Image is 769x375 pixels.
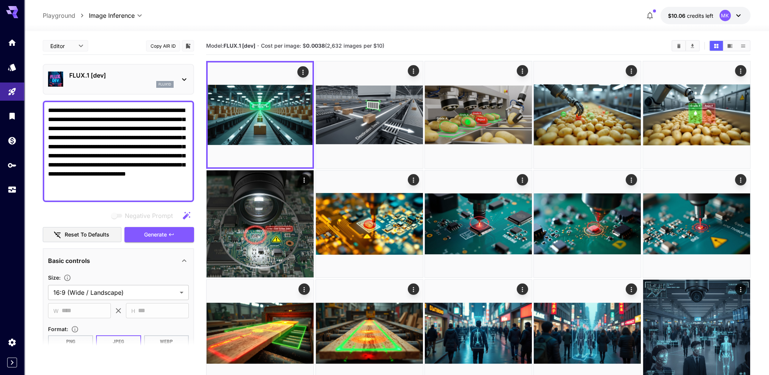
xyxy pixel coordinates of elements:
[626,174,637,185] div: Actions
[306,42,325,49] b: 0.0038
[668,12,713,20] div: $10.0633
[261,42,384,49] span: Cost per image: $ (2,632 images per $10)
[298,283,310,295] div: Actions
[297,66,309,78] div: Actions
[89,11,135,20] span: Image Inference
[43,227,121,243] button: Reset to defaults
[298,174,310,185] div: Actions
[8,38,17,47] div: Home
[668,12,687,19] span: $10.06
[48,68,189,91] div: FLUX.1 [dev]flux1d
[710,41,723,51] button: Show images in grid view
[110,211,179,220] span: Negative prompts are not compatible with the selected model.
[534,170,641,277] img: Z
[8,338,17,347] div: Settings
[207,170,314,277] img: 2Q==
[8,136,17,145] div: Wallet
[185,41,191,50] button: Add to library
[723,41,736,51] button: Show images in video view
[8,185,17,195] div: Usage
[517,174,528,185] div: Actions
[144,335,189,348] button: WEBP
[408,283,419,295] div: Actions
[48,335,93,348] button: PNG
[671,40,700,51] div: Clear ImagesDownload All
[735,174,746,185] div: Actions
[43,11,89,20] nav: breadcrumb
[8,62,17,72] div: Models
[68,325,82,333] button: Choose the file format for the output image.
[672,41,685,51] button: Clear Images
[50,42,74,50] span: Editor
[735,65,746,76] div: Actions
[53,307,59,315] span: W
[735,283,746,295] div: Actions
[158,82,171,87] p: flux1d
[96,335,141,348] button: JPEG
[425,61,532,168] img: 2Q==
[719,10,731,21] div: MK
[53,288,177,297] span: 16:9 (Wide / Landscape)
[626,65,637,76] div: Actions
[69,71,174,80] p: FLUX.1 [dev]
[517,65,528,76] div: Actions
[61,274,74,282] button: Adjust the dimensions of the generated image by specifying its width and height in pixels, or sel...
[408,174,419,185] div: Actions
[736,41,750,51] button: Show images in list view
[144,230,167,240] span: Generate
[48,326,68,332] span: Format :
[206,42,255,49] span: Model:
[517,283,528,295] div: Actions
[124,227,194,243] button: Generate
[48,256,90,265] p: Basic controls
[257,41,259,50] p: ·
[626,283,637,295] div: Actions
[43,11,75,20] a: Playground
[48,252,189,270] div: Basic controls
[709,40,750,51] div: Show images in grid viewShow images in video viewShow images in list view
[7,358,17,367] button: Expand sidebar
[224,42,255,49] b: FLUX.1 [dev]
[125,211,173,220] span: Negative Prompt
[425,170,532,277] img: 2Q==
[208,62,312,167] img: 9k=
[534,61,641,168] img: Z
[660,7,750,24] button: $10.0633MK
[408,65,419,76] div: Actions
[643,170,750,277] img: 2Q==
[131,307,135,315] span: H
[8,87,17,96] div: Playground
[316,61,423,168] img: 9k=
[643,61,750,168] img: 2Q==
[146,40,180,51] button: Copy AIR ID
[316,170,423,277] img: 2Q==
[48,274,61,281] span: Size :
[686,41,699,51] button: Download All
[8,160,17,170] div: API Keys
[8,111,17,121] div: Library
[687,12,713,19] span: credits left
